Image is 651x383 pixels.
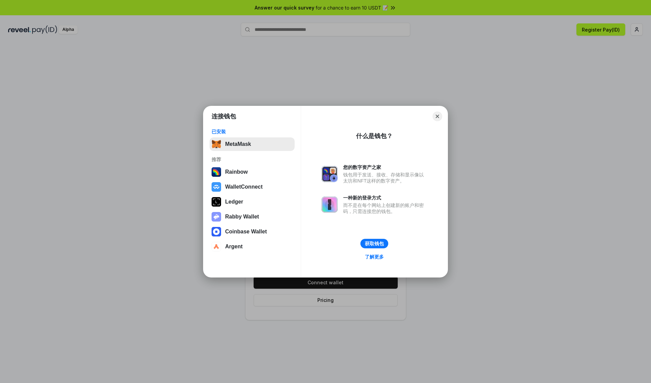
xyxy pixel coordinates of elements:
[225,184,263,190] div: WalletConnect
[210,240,295,253] button: Argent
[321,196,338,213] img: svg+xml,%3Csvg%20xmlns%3D%22http%3A%2F%2Fwww.w3.org%2F2000%2Fsvg%22%20fill%3D%22none%22%20viewBox...
[321,166,338,182] img: svg+xml,%3Csvg%20xmlns%3D%22http%3A%2F%2Fwww.w3.org%2F2000%2Fsvg%22%20fill%3D%22none%22%20viewBox...
[433,112,442,121] button: Close
[212,139,221,149] img: svg+xml,%3Csvg%20fill%3D%22none%22%20height%3D%2233%22%20viewBox%3D%220%200%2035%2033%22%20width%...
[365,254,384,260] div: 了解更多
[212,227,221,236] img: svg+xml,%3Csvg%20width%3D%2228%22%20height%3D%2228%22%20viewBox%3D%220%200%2028%2028%22%20fill%3D...
[210,165,295,179] button: Rainbow
[225,214,259,220] div: Rabby Wallet
[212,156,293,162] div: 推荐
[210,210,295,224] button: Rabby Wallet
[212,242,221,251] img: svg+xml,%3Csvg%20width%3D%2228%22%20height%3D%2228%22%20viewBox%3D%220%200%2028%2028%22%20fill%3D...
[360,239,388,248] button: 获取钱包
[212,129,293,135] div: 已安装
[210,195,295,209] button: Ledger
[210,137,295,151] button: MetaMask
[212,112,236,120] h1: 连接钱包
[225,169,248,175] div: Rainbow
[212,212,221,222] img: svg+xml,%3Csvg%20xmlns%3D%22http%3A%2F%2Fwww.w3.org%2F2000%2Fsvg%22%20fill%3D%22none%22%20viewBox...
[343,195,427,201] div: 一种新的登录方式
[225,244,243,250] div: Argent
[212,167,221,177] img: svg+xml,%3Csvg%20width%3D%22120%22%20height%3D%22120%22%20viewBox%3D%220%200%20120%20120%22%20fil...
[365,241,384,247] div: 获取钱包
[212,197,221,207] img: svg+xml,%3Csvg%20xmlns%3D%22http%3A%2F%2Fwww.w3.org%2F2000%2Fsvg%22%20width%3D%2228%22%20height%3...
[210,180,295,194] button: WalletConnect
[343,164,427,170] div: 您的数字资产之家
[225,199,243,205] div: Ledger
[361,252,388,261] a: 了解更多
[225,141,251,147] div: MetaMask
[343,172,427,184] div: 钱包用于发送、接收、存储和显示像以太坊和NFT这样的数字资产。
[210,225,295,238] button: Coinbase Wallet
[212,182,221,192] img: svg+xml,%3Csvg%20width%3D%2228%22%20height%3D%2228%22%20viewBox%3D%220%200%2028%2028%22%20fill%3D...
[225,229,267,235] div: Coinbase Wallet
[343,202,427,214] div: 而不是在每个网站上创建新的账户和密码，只需连接您的钱包。
[356,132,393,140] div: 什么是钱包？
